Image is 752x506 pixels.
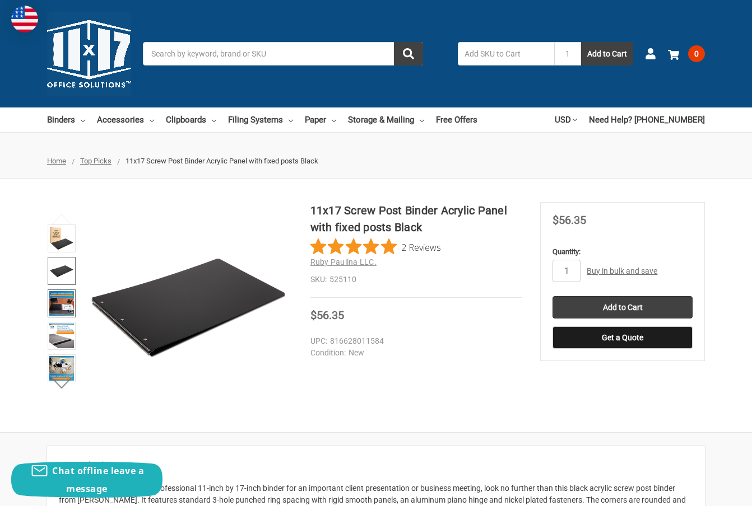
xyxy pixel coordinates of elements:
[228,107,293,132] a: Filing Systems
[305,107,336,132] a: Paper
[668,39,705,68] a: 0
[310,347,346,359] dt: Condition:
[348,107,424,132] a: Storage & Mailing
[553,326,693,349] button: Get a Quote
[310,257,377,266] a: Ruby Paulina LLC.
[310,335,517,347] dd: 816628011584
[458,42,554,65] input: Add SKU to Cart
[555,107,577,132] a: USD
[85,202,292,409] img: 11x17 Screw Post Binder Acrylic Panel with fixed posts Black
[553,296,693,318] input: Add to Cart
[401,238,441,255] span: 2 Reviews
[581,42,633,65] button: Add to Cart
[80,157,112,165] a: Top Picks
[310,335,327,347] dt: UPC:
[47,157,66,165] a: Home
[310,347,517,359] dd: New
[49,291,74,316] img: Ruby Paulina 11x17 1" Angle-D Ring, White Acrylic Binder (515180)
[45,372,79,394] button: Next
[688,45,705,62] span: 0
[587,266,657,275] a: Buy in bulk and save
[310,308,344,322] span: $56.35
[49,324,74,348] img: 11x17 Screw Post Binder Acrylic Panel with fixed posts Black
[436,107,477,132] a: Free Offers
[97,107,154,132] a: Accessories
[553,246,693,257] label: Quantity:
[11,6,38,32] img: duty and tax information for United States
[49,259,74,283] img: 11x17 Screw Post Binder Acrylic Panel with fixed posts Black
[52,465,144,495] span: Chat offline leave a message
[126,157,318,165] span: 11x17 Screw Post Binder Acrylic Panel with fixed posts Black
[47,107,85,132] a: Binders
[310,274,327,285] dt: SKU:
[49,226,74,251] img: 11x17 Screw Post Binder Acrylic Panel with fixed posts Black
[11,462,163,498] button: Chat offline leave a message
[553,213,586,227] span: $56.35
[310,202,522,236] h1: 11x17 Screw Post Binder Acrylic Panel with fixed posts Black
[59,458,693,475] h2: Description
[310,238,441,255] button: Rated 5 out of 5 stars from 2 reviews. Jump to reviews.
[310,274,522,285] dd: 525110
[49,356,74,381] img: 11x17 Screw Post Binder Acrylic Panel with fixed posts Black
[45,208,79,230] button: Previous
[143,42,423,65] input: Search by keyword, brand or SKU
[589,107,705,132] a: Need Help? [PHONE_NUMBER]
[166,107,216,132] a: Clipboards
[47,12,131,96] img: 11x17.com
